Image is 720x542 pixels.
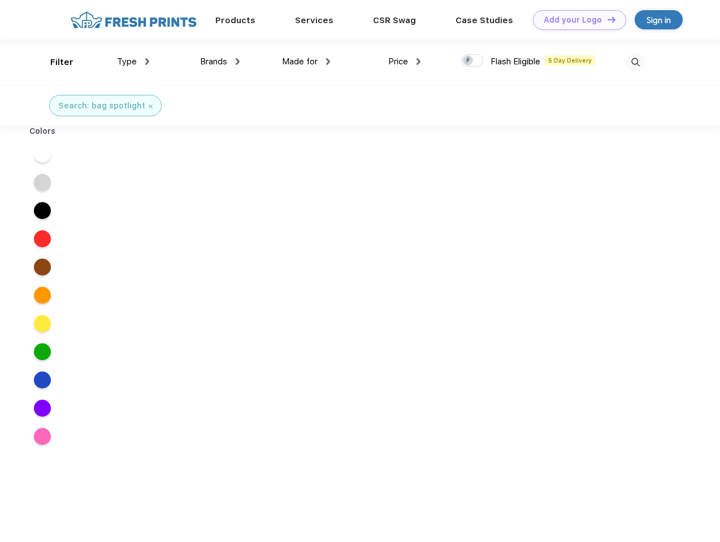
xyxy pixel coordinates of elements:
[626,53,645,72] img: desktop_search.svg
[50,56,73,69] div: Filter
[236,58,240,65] img: dropdown.png
[145,58,149,65] img: dropdown.png
[388,56,408,67] span: Price
[200,56,227,67] span: Brands
[635,10,683,29] a: Sign in
[491,56,540,67] span: Flash Eligible
[67,10,200,30] img: fo%20logo%202.webp
[215,15,255,25] a: Products
[326,58,330,65] img: dropdown.png
[21,125,64,137] div: Colors
[544,15,602,25] div: Add your Logo
[282,56,318,67] span: Made for
[647,14,671,27] div: Sign in
[417,58,420,65] img: dropdown.png
[149,104,153,108] img: filter_cancel.svg
[608,16,615,23] img: DT
[58,100,145,112] div: Search: bag spotlight
[545,55,595,65] span: 5 Day Delivery
[117,56,137,67] span: Type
